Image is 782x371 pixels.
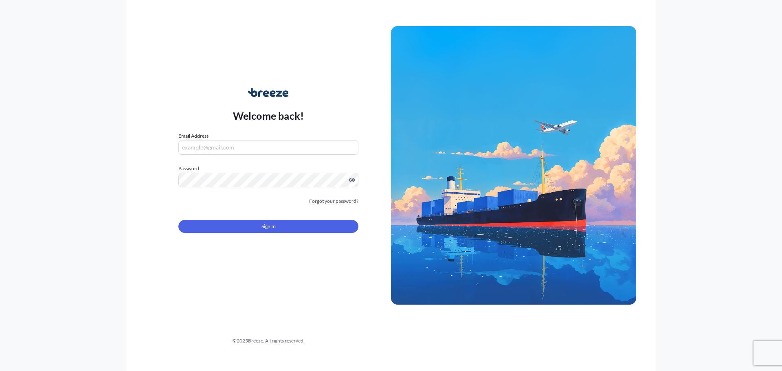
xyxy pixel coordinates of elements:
span: Sign In [261,222,276,231]
p: Welcome back! [233,109,304,122]
div: © 2025 Breeze. All rights reserved. [146,337,391,345]
button: Sign In [178,220,358,233]
label: Password [178,165,358,173]
img: Ship illustration [391,26,636,305]
a: Forgot your password? [309,197,358,205]
label: Email Address [178,132,209,140]
button: Show password [349,177,355,183]
input: example@gmail.com [178,140,358,155]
